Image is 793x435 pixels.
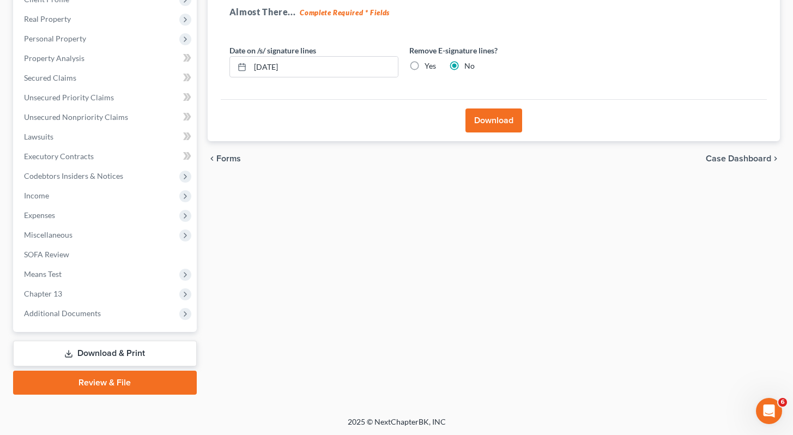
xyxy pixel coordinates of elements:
[464,61,475,71] label: No
[409,45,578,56] label: Remove E-signature lines?
[24,93,114,102] span: Unsecured Priority Claims
[15,147,197,166] a: Executory Contracts
[706,154,780,163] a: Case Dashboard chevron_right
[300,8,390,17] strong: Complete Required * Fields
[706,154,771,163] span: Case Dashboard
[229,45,316,56] label: Date on /s/ signature lines
[465,108,522,132] button: Download
[208,154,256,163] button: chevron_left Forms
[15,68,197,88] a: Secured Claims
[24,230,72,239] span: Miscellaneous
[15,49,197,68] a: Property Analysis
[24,171,123,180] span: Codebtors Insiders & Notices
[24,34,86,43] span: Personal Property
[24,53,84,63] span: Property Analysis
[24,191,49,200] span: Income
[229,5,758,19] h5: Almost There...
[771,154,780,163] i: chevron_right
[425,61,436,71] label: Yes
[24,73,76,82] span: Secured Claims
[250,57,398,77] input: MM/DD/YYYY
[13,341,197,366] a: Download & Print
[778,398,787,407] span: 6
[216,154,241,163] span: Forms
[24,112,128,122] span: Unsecured Nonpriority Claims
[15,88,197,107] a: Unsecured Priority Claims
[15,245,197,264] a: SOFA Review
[24,269,62,279] span: Means Test
[24,309,101,318] span: Additional Documents
[24,14,71,23] span: Real Property
[24,250,69,259] span: SOFA Review
[15,107,197,127] a: Unsecured Nonpriority Claims
[13,371,197,395] a: Review & File
[24,152,94,161] span: Executory Contracts
[15,127,197,147] a: Lawsuits
[756,398,782,424] iframe: Intercom live chat
[208,154,216,163] i: chevron_left
[24,132,53,141] span: Lawsuits
[24,210,55,220] span: Expenses
[24,289,62,298] span: Chapter 13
